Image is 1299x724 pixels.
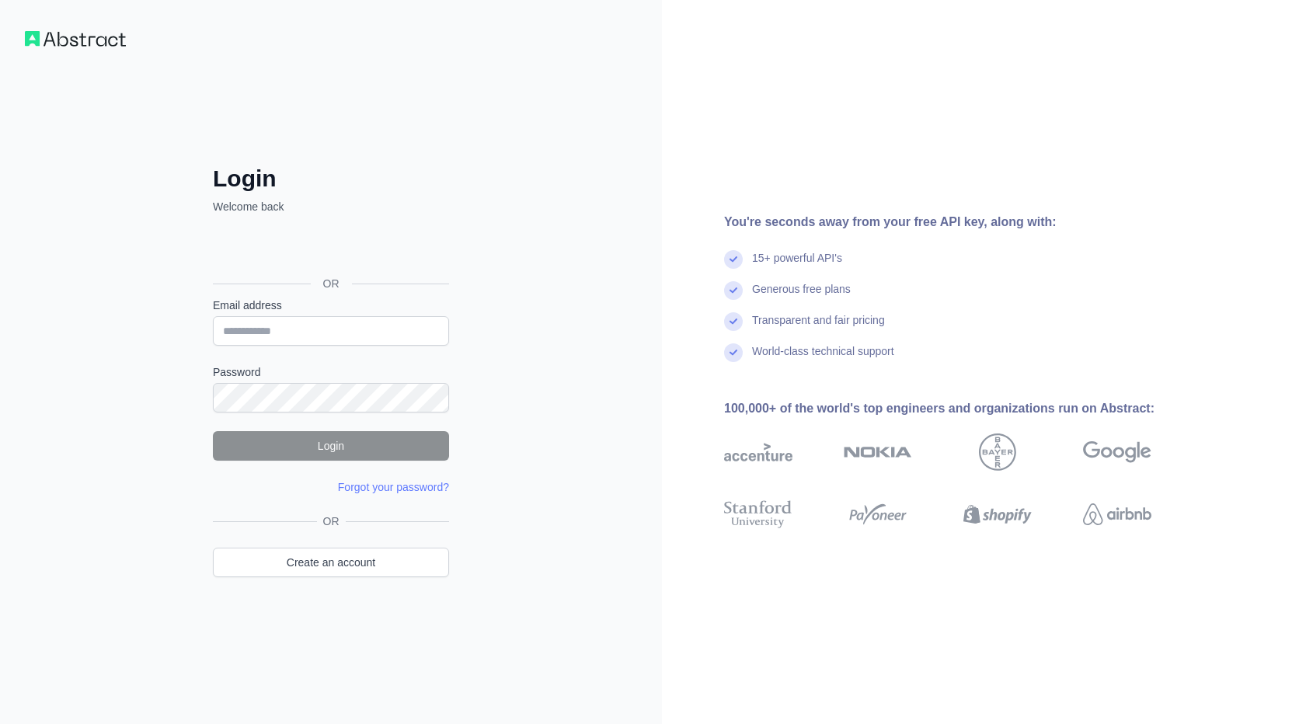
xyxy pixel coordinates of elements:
[25,31,126,47] img: Workflow
[724,281,743,300] img: check mark
[213,298,449,313] label: Email address
[213,364,449,380] label: Password
[963,497,1032,531] img: shopify
[979,433,1016,471] img: bayer
[724,343,743,362] img: check mark
[311,276,352,291] span: OR
[213,548,449,577] a: Create an account
[724,433,792,471] img: accenture
[1083,433,1151,471] img: google
[1083,497,1151,531] img: airbnb
[844,433,912,471] img: nokia
[724,497,792,531] img: stanford university
[213,431,449,461] button: Login
[752,312,885,343] div: Transparent and fair pricing
[724,213,1201,231] div: You're seconds away from your free API key, along with:
[724,250,743,269] img: check mark
[724,399,1201,418] div: 100,000+ of the world's top engineers and organizations run on Abstract:
[752,250,842,281] div: 15+ powerful API's
[724,312,743,331] img: check mark
[205,231,454,266] iframe: Кнопка "Войти с аккаунтом Google"
[752,343,894,374] div: World-class technical support
[213,199,449,214] p: Welcome back
[317,513,346,529] span: OR
[213,165,449,193] h2: Login
[752,281,851,312] div: Generous free plans
[844,497,912,531] img: payoneer
[338,481,449,493] a: Forgot your password?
